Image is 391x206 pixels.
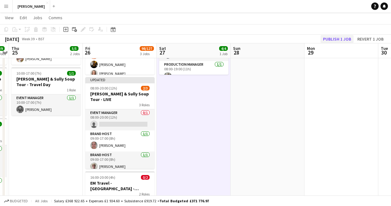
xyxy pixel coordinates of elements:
[85,91,155,102] h3: [PERSON_NAME] & Sully Soup Tour - LIVE
[67,88,76,92] span: 1 Role
[16,71,41,76] span: 10:00-17:00 (7h)
[67,71,76,76] span: 1/1
[49,15,62,20] span: Comms
[381,46,388,51] span: Tue
[17,14,29,22] a: Edit
[2,14,16,22] a: View
[54,199,209,203] div: Salary £368 922.65 + Expenses £1 934.60 + Subsistence £919.72 =
[159,46,166,51] span: Sat
[85,151,155,173] app-card-role: Brand Host1/109:00-17:00 (8h)[PERSON_NAME]
[20,15,27,20] span: Edit
[70,51,80,56] div: 2 Jobs
[5,36,19,42] div: [DATE]
[233,46,240,51] span: Sun
[141,86,150,90] span: 2/3
[84,49,90,56] span: 26
[219,51,227,56] div: 1 Job
[355,35,386,43] button: Revert 1 job
[90,175,115,180] span: 16:00-20:00 (4h)
[306,49,315,56] span: 29
[90,86,117,90] span: 08:00-20:00 (12h)
[11,94,81,116] app-card-role: Event Manager1/110:00-17:00 (7h)[PERSON_NAME]
[85,46,90,51] span: Fri
[46,14,65,22] a: Comms
[85,180,155,191] h3: EM Travel - [GEOGRAPHIC_DATA] - [GEOGRAPHIC_DATA]
[33,15,42,20] span: Jobs
[141,175,150,180] span: 0/2
[11,67,81,116] app-job-card: 10:00-17:00 (7h)1/1[PERSON_NAME] & Sully Soup Tour - Travel Day1 RoleEvent Manager1/110:00-17:00 ...
[70,46,79,51] span: 5/5
[85,77,155,82] div: Updated
[139,192,150,196] span: 2 Roles
[140,51,154,56] div: 3 Jobs
[13,0,50,12] button: [PERSON_NAME]
[5,15,14,20] span: View
[140,46,154,51] span: 98/127
[85,130,155,151] app-card-role: Brand Host1/109:00-17:00 (8h)[PERSON_NAME]
[3,198,29,204] button: Budgeted
[11,76,81,87] h3: [PERSON_NAME] & Sully Soup Tour - Travel Day
[11,46,19,51] span: Thu
[31,14,45,22] a: Jobs
[219,46,228,51] span: 4/4
[38,37,45,41] div: BST
[85,77,155,169] app-job-card: Updated08:00-20:00 (12h)2/3[PERSON_NAME] & Sully Soup Tour - LIVE3 RolesEvent Manager0/108:00-20:...
[34,199,49,203] span: All jobs
[139,103,150,107] span: 3 Roles
[307,46,315,51] span: Mon
[20,37,36,41] span: Week 39
[321,35,354,43] button: Publish 1 job
[158,49,166,56] span: 27
[10,199,28,203] span: Budgeted
[159,199,209,203] span: Total Budgeted £371 776.97
[232,49,240,56] span: 28
[11,49,19,56] span: 25
[380,49,388,56] span: 30
[85,109,155,130] app-card-role: Event Manager0/108:00-20:00 (12h)
[159,61,228,82] app-card-role: Production Manager1/108:00-19:00 (11h)[PERSON_NAME]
